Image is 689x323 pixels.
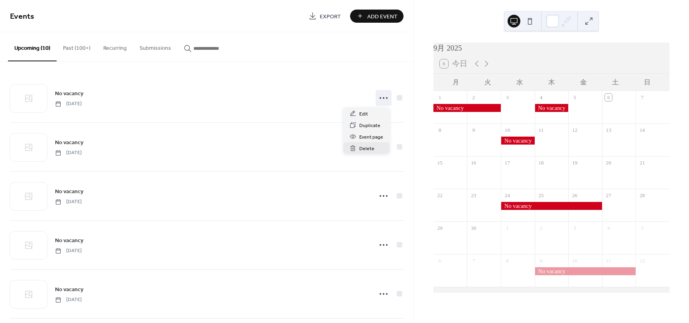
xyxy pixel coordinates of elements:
[504,192,511,199] div: 24
[537,126,545,133] div: 11
[571,192,578,199] div: 26
[470,159,477,166] div: 16
[571,126,578,133] div: 12
[504,225,511,232] div: 1
[639,192,646,199] div: 28
[535,104,569,112] div: No vacancy
[440,74,472,91] div: 月
[436,225,443,232] div: 29
[537,225,545,232] div: 2
[55,90,83,98] span: No vacancy
[470,225,477,232] div: 30
[639,257,646,264] div: 12
[55,237,83,245] span: No vacancy
[501,137,535,145] div: No vacancy
[605,257,612,264] div: 11
[8,32,57,61] button: Upcoming (10)
[436,126,443,133] div: 8
[436,159,443,166] div: 15
[537,257,545,264] div: 9
[55,89,83,98] a: No vacancy
[436,94,443,101] div: 1
[605,94,612,101] div: 6
[504,257,511,264] div: 8
[433,104,501,112] div: No vacancy
[436,257,443,264] div: 6
[57,32,97,61] button: Past (100+)
[359,110,368,118] span: Edit
[55,286,83,294] span: No vacancy
[97,32,133,61] button: Recurring
[605,225,612,232] div: 4
[55,187,83,196] a: No vacancy
[599,74,631,91] div: 土
[571,159,578,166] div: 19
[470,94,477,101] div: 2
[303,10,347,23] a: Export
[535,74,567,91] div: 木
[55,296,82,303] span: [DATE]
[433,43,669,54] div: 9月 2025
[55,149,82,157] span: [DATE]
[55,188,83,196] span: No vacancy
[133,32,177,61] button: Submissions
[504,94,511,101] div: 3
[367,12,398,21] span: Add Event
[10,9,34,24] span: Events
[55,236,83,245] a: No vacancy
[631,74,663,91] div: 日
[472,74,504,91] div: 火
[535,267,636,275] div: No vacancy
[320,12,341,21] span: Export
[537,192,545,199] div: 25
[504,74,535,91] div: 水
[605,126,612,133] div: 13
[504,159,511,166] div: 17
[571,257,578,264] div: 10
[55,139,83,147] span: No vacancy
[639,159,646,166] div: 21
[359,145,374,153] span: Delete
[55,285,83,294] a: No vacancy
[55,138,83,147] a: No vacancy
[571,225,578,232] div: 3
[605,192,612,199] div: 27
[537,159,545,166] div: 18
[350,10,404,23] button: Add Event
[501,202,602,210] div: No vacancy
[359,121,380,130] span: Duplicate
[504,126,511,133] div: 10
[639,225,646,232] div: 5
[639,126,646,133] div: 14
[470,257,477,264] div: 7
[470,192,477,199] div: 23
[605,159,612,166] div: 20
[359,133,383,141] span: Event page
[639,94,646,101] div: 7
[436,192,443,199] div: 22
[55,247,82,254] span: [DATE]
[537,94,545,101] div: 4
[55,100,82,108] span: [DATE]
[571,94,578,101] div: 5
[567,74,599,91] div: 金
[470,126,477,133] div: 9
[55,198,82,206] span: [DATE]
